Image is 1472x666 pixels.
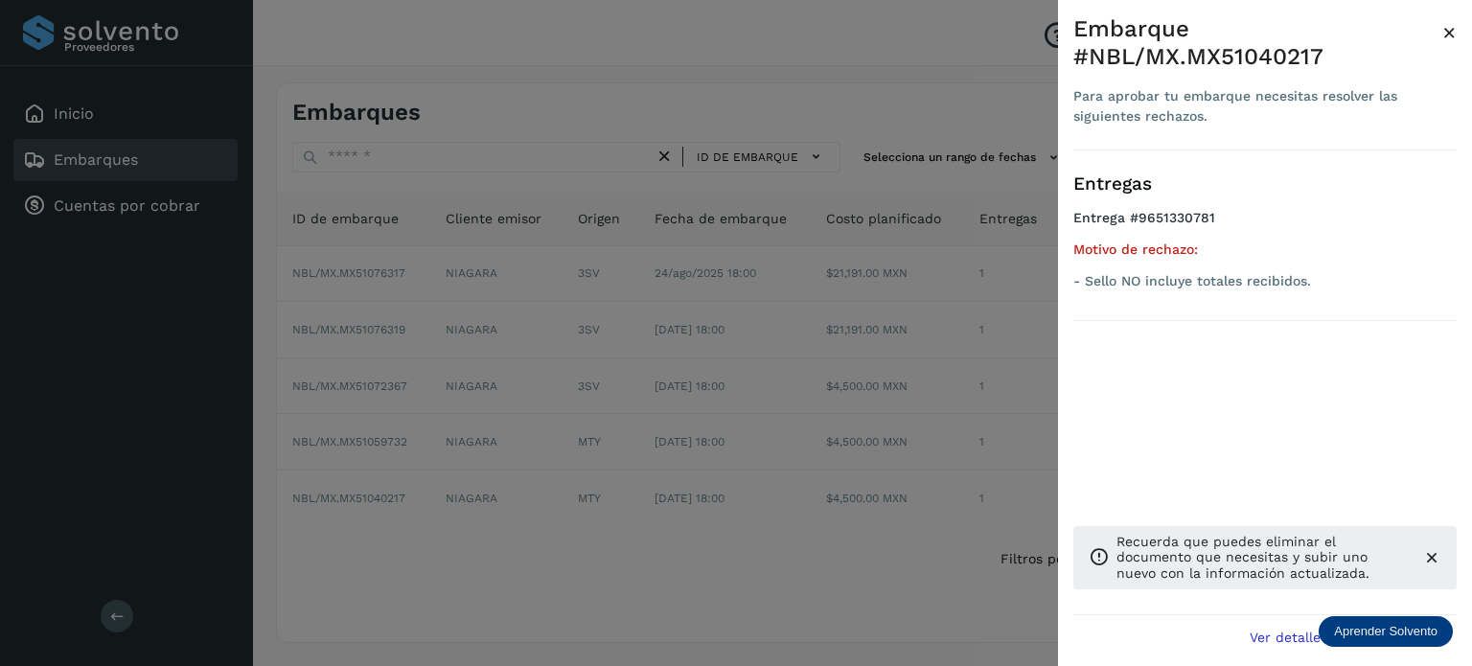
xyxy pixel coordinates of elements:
h4: Entrega #9651330781 [1073,210,1457,241]
span: Ver detalle de embarque [1250,631,1414,644]
h3: Entregas [1073,173,1457,195]
div: Aprender Solvento [1319,616,1453,647]
div: Embarque #NBL/MX.MX51040217 [1073,15,1442,71]
button: Ver detalle de embarque [1238,615,1457,658]
p: Recuerda que puedes eliminar el documento que necesitas y subir uno nuevo con la información actu... [1116,534,1407,582]
p: - Sello NO incluye totales recibidos. [1073,273,1457,289]
h5: Motivo de rechazo: [1073,241,1457,258]
p: Aprender Solvento [1334,624,1437,639]
button: Close [1442,15,1457,50]
span: × [1442,19,1457,46]
div: Para aprobar tu embarque necesitas resolver las siguientes rechazos. [1073,86,1442,126]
